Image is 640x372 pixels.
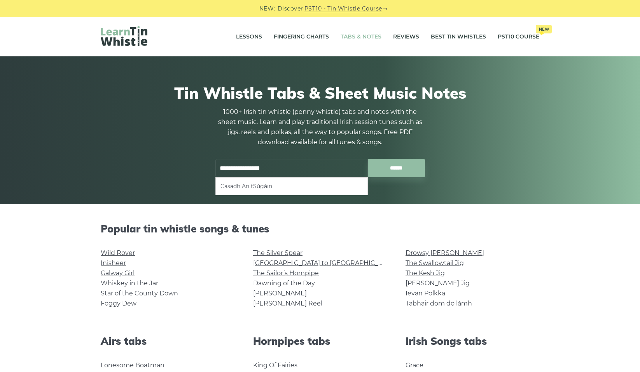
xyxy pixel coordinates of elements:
[253,300,322,307] a: [PERSON_NAME] Reel
[253,362,297,369] a: King Of Fairies
[253,279,315,287] a: Dawning of the Day
[274,27,329,47] a: Fingering Charts
[101,300,136,307] a: Foggy Dew
[101,249,135,257] a: Wild Rover
[253,259,397,267] a: [GEOGRAPHIC_DATA] to [GEOGRAPHIC_DATA]
[101,279,158,287] a: Whiskey in the Jar
[236,27,262,47] a: Lessons
[406,249,484,257] a: Drowsy [PERSON_NAME]
[406,300,472,307] a: Tabhair dom do lámh
[101,84,539,102] h1: Tin Whistle Tabs & Sheet Music Notes
[101,223,539,235] h2: Popular tin whistle songs & tunes
[406,362,423,369] a: Grace
[341,27,381,47] a: Tabs & Notes
[101,269,135,277] a: Galway Girl
[406,335,539,347] h2: Irish Songs tabs
[101,259,126,267] a: Inisheer
[498,27,539,47] a: PST10 CourseNew
[406,290,445,297] a: Ievan Polkka
[253,335,387,347] h2: Hornpipes tabs
[101,26,147,46] img: LearnTinWhistle.com
[536,25,552,33] span: New
[393,27,419,47] a: Reviews
[406,259,464,267] a: The Swallowtail Jig
[253,269,319,277] a: The Sailor’s Hornpipe
[406,279,470,287] a: [PERSON_NAME] Jig
[101,335,234,347] h2: Airs tabs
[101,362,164,369] a: Lonesome Boatman
[431,27,486,47] a: Best Tin Whistles
[253,249,303,257] a: The Silver Spear
[215,107,425,147] p: 1000+ Irish tin whistle (penny whistle) tabs and notes with the sheet music. Learn and play tradi...
[101,290,178,297] a: Star of the County Down
[220,182,363,191] li: Casadh An tSúgáin
[406,269,445,277] a: The Kesh Jig
[253,290,307,297] a: [PERSON_NAME]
